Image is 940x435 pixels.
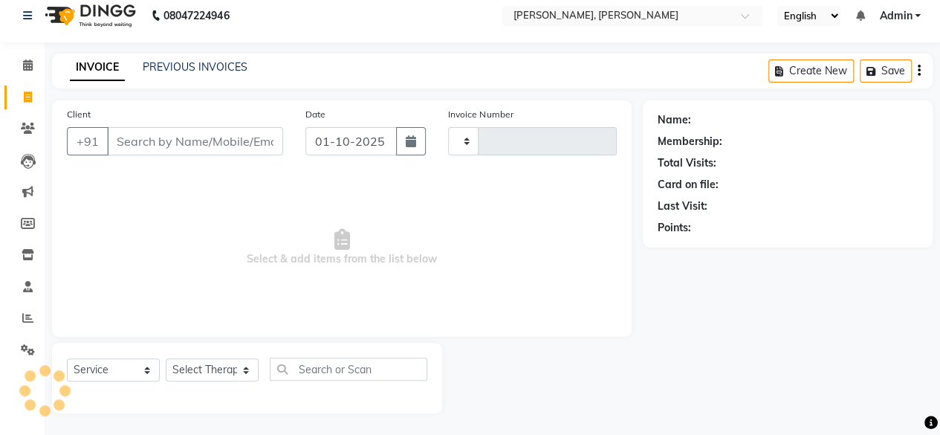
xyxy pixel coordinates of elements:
[448,108,513,121] label: Invoice Number
[658,112,691,128] div: Name:
[67,108,91,121] label: Client
[658,199,707,214] div: Last Visit:
[879,8,912,24] span: Admin
[768,59,854,83] button: Create New
[305,108,325,121] label: Date
[658,220,691,236] div: Points:
[860,59,912,83] button: Save
[658,177,719,193] div: Card on file:
[658,134,722,149] div: Membership:
[658,155,716,171] div: Total Visits:
[143,60,247,74] a: PREVIOUS INVOICES
[270,358,427,381] input: Search or Scan
[107,127,283,155] input: Search by Name/Mobile/Email/Code
[70,54,125,81] a: INVOICE
[67,127,108,155] button: +91
[67,173,617,322] span: Select & add items from the list below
